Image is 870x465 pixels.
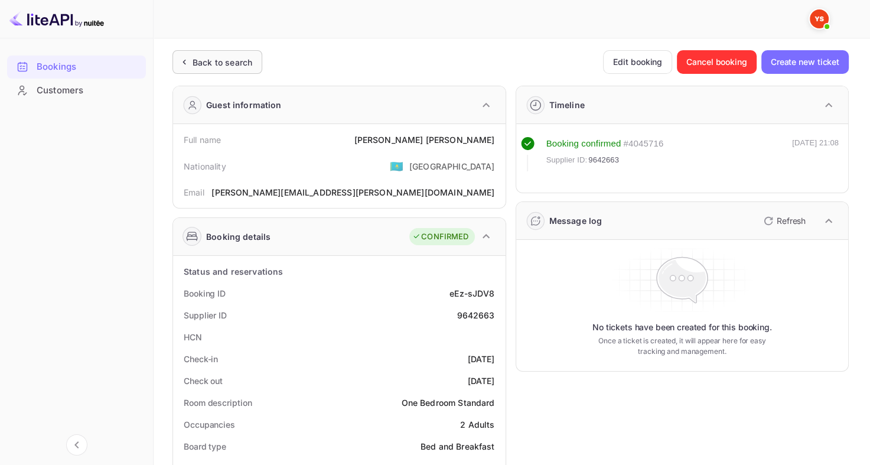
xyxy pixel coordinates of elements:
[184,440,226,453] div: Board type
[37,84,140,97] div: Customers
[184,418,235,431] div: Occupancies
[9,9,104,28] img: LiteAPI logo
[66,434,87,456] button: Collapse navigation
[184,353,218,365] div: Check-in
[810,9,829,28] img: Yandex Support
[761,50,849,74] button: Create new ticket
[421,440,495,453] div: Bed and Breakfast
[402,396,495,409] div: One Bedroom Standard
[593,336,771,357] p: Once a ticket is created, it will appear here for easy tracking and management.
[623,137,663,151] div: # 4045716
[757,212,810,230] button: Refresh
[37,60,140,74] div: Bookings
[546,137,621,151] div: Booking confirmed
[603,50,672,74] button: Edit booking
[549,214,602,227] div: Message log
[206,99,282,111] div: Guest information
[412,231,468,243] div: CONFIRMED
[184,287,226,300] div: Booking ID
[792,137,839,171] div: [DATE] 21:08
[449,287,494,300] div: eEz-sJDV8
[7,79,146,102] div: Customers
[7,56,146,77] a: Bookings
[677,50,757,74] button: Cancel booking
[184,160,226,173] div: Nationality
[184,265,283,278] div: Status and reservations
[184,186,204,199] div: Email
[184,134,221,146] div: Full name
[184,396,252,409] div: Room description
[777,214,806,227] p: Refresh
[390,155,403,177] span: United States
[588,154,619,166] span: 9642663
[193,56,252,69] div: Back to search
[546,154,588,166] span: Supplier ID:
[211,186,494,199] div: [PERSON_NAME][EMAIL_ADDRESS][PERSON_NAME][DOMAIN_NAME]
[549,99,585,111] div: Timeline
[592,321,772,333] p: No tickets have been created for this booking.
[7,56,146,79] div: Bookings
[468,375,495,387] div: [DATE]
[468,353,495,365] div: [DATE]
[457,309,494,321] div: 9642663
[7,79,146,101] a: Customers
[184,309,227,321] div: Supplier ID
[184,375,223,387] div: Check out
[460,418,494,431] div: 2 Adults
[206,230,271,243] div: Booking details
[184,331,202,343] div: HCN
[354,134,494,146] div: [PERSON_NAME] [PERSON_NAME]
[409,160,495,173] div: [GEOGRAPHIC_DATA]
